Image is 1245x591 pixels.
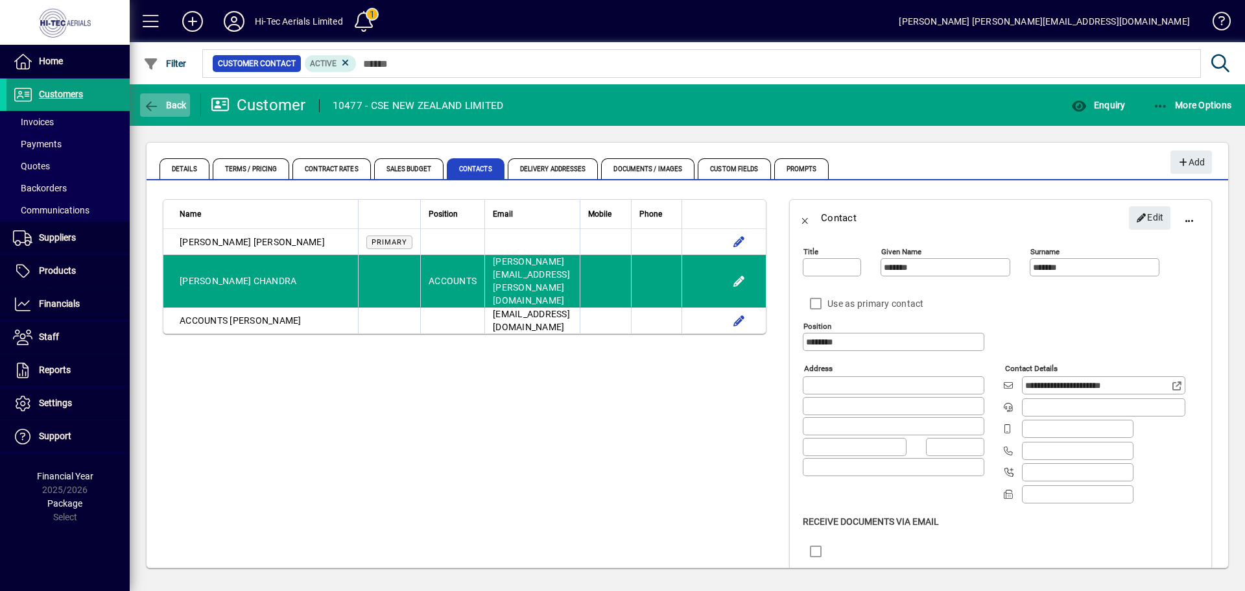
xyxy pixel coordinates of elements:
[6,354,130,387] a: Reports
[218,57,296,70] span: Customer Contact
[13,161,50,171] span: Quotes
[310,59,337,68] span: Active
[1170,151,1212,174] button: Add
[180,237,251,247] span: [PERSON_NAME]
[774,158,829,179] span: Prompts
[230,315,301,326] span: [PERSON_NAME]
[39,365,71,375] span: Reports
[1068,93,1128,117] button: Enquiry
[39,398,72,408] span: Settings
[493,207,572,221] div: Email
[213,10,255,33] button: Profile
[213,158,290,179] span: Terms / Pricing
[160,158,209,179] span: Details
[292,158,370,179] span: Contract Rates
[1203,3,1229,45] a: Knowledge Base
[39,332,59,342] span: Staff
[420,255,484,308] td: ACCOUNTS
[180,276,251,286] span: [PERSON_NAME]
[6,111,130,133] a: Invoices
[180,207,201,221] span: Name
[588,207,623,221] div: Mobile
[803,247,818,256] mat-label: Title
[790,202,821,234] button: Back
[333,95,504,116] div: 10477 - CSE NEW ZEALAND LIMITED
[729,310,750,331] button: Edit
[6,387,130,420] a: Settings
[305,55,357,72] mat-chip: Activation Status: Active
[255,11,343,32] div: Hi-Tec Aerials Limited
[821,208,857,228] div: Contact
[1030,247,1060,256] mat-label: Surname
[140,93,190,117] button: Back
[447,158,504,179] span: Contacts
[1177,152,1205,173] span: Add
[39,298,80,309] span: Financials
[6,177,130,199] a: Backorders
[729,271,750,291] button: Edit
[13,139,62,149] span: Payments
[6,45,130,78] a: Home
[899,11,1190,32] div: [PERSON_NAME] [PERSON_NAME][EMAIL_ADDRESS][DOMAIN_NAME]
[13,117,54,127] span: Invoices
[39,265,76,276] span: Products
[493,309,570,332] span: [EMAIL_ADDRESS][DOMAIN_NAME]
[143,100,187,110] span: Back
[493,207,513,221] span: Email
[13,205,89,215] span: Communications
[508,158,599,179] span: Delivery Addresses
[39,89,83,99] span: Customers
[47,498,82,509] span: Package
[1129,206,1170,230] button: Edit
[639,207,674,221] div: Phone
[1174,202,1205,234] button: More options
[39,431,71,441] span: Support
[6,255,130,287] a: Products
[6,133,130,155] a: Payments
[140,52,190,75] button: Filter
[803,322,831,331] mat-label: Position
[6,321,130,354] a: Staff
[729,232,750,252] button: Edit
[130,93,201,117] app-page-header-button: Back
[803,516,939,527] span: Receive Documents Via Email
[698,158,770,179] span: Custom Fields
[588,207,611,221] span: Mobile
[172,10,213,33] button: Add
[1153,100,1232,110] span: More Options
[6,420,130,453] a: Support
[372,238,407,247] span: Primary
[6,288,130,320] a: Financials
[493,256,570,306] span: [PERSON_NAME][EMAIL_ADDRESS][PERSON_NAME][DOMAIN_NAME]
[254,237,325,247] span: [PERSON_NAME]
[254,276,297,286] span: CHANDRA
[429,207,477,221] div: Position
[13,183,67,193] span: Backorders
[39,232,76,243] span: Suppliers
[601,158,694,179] span: Documents / Images
[6,222,130,254] a: Suppliers
[429,207,458,221] span: Position
[6,199,130,221] a: Communications
[39,56,63,66] span: Home
[37,471,93,481] span: Financial Year
[1071,100,1125,110] span: Enquiry
[6,155,130,177] a: Quotes
[180,315,228,326] span: ACCOUNTS
[639,207,662,221] span: Phone
[374,158,444,179] span: Sales Budget
[1150,93,1235,117] button: More Options
[881,247,921,256] mat-label: Given name
[1136,207,1164,228] span: Edit
[211,95,306,115] div: Customer
[143,58,187,69] span: Filter
[180,207,350,221] div: Name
